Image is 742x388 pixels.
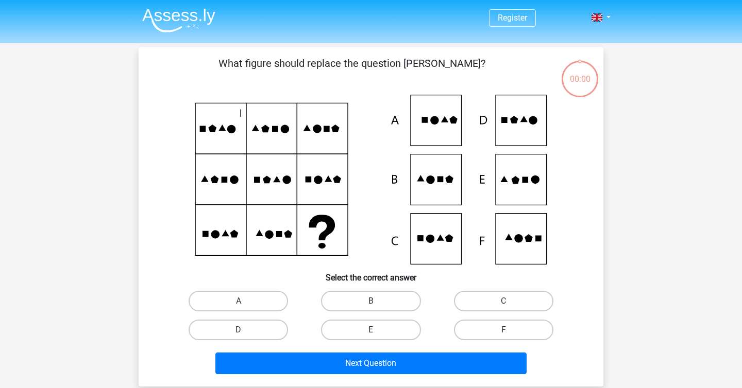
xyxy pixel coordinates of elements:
[321,320,420,340] label: E
[454,320,553,340] label: F
[142,8,215,32] img: Assessly
[189,291,288,311] label: A
[321,291,420,311] label: B
[189,320,288,340] label: D
[454,291,553,311] label: C
[215,352,527,374] button: Next Question
[498,13,527,23] a: Register
[561,60,599,85] div: 00:00
[155,264,587,283] h6: Select the correct answer
[155,56,548,86] p: What figure should replace the question [PERSON_NAME]?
